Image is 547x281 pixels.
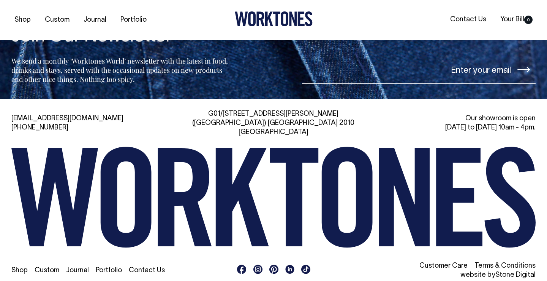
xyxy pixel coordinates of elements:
a: Journal [66,267,89,274]
div: G01/[STREET_ADDRESS][PERSON_NAME] ([GEOGRAPHIC_DATA]) [GEOGRAPHIC_DATA] 2010 [GEOGRAPHIC_DATA] [190,110,357,137]
a: Custom [35,267,59,274]
a: Shop [11,267,28,274]
a: Your Bill0 [497,13,536,26]
a: Portfolio [117,14,150,26]
a: Shop [11,14,34,26]
a: Custom [42,14,73,26]
a: Stone Digital [495,272,536,278]
a: [EMAIL_ADDRESS][DOMAIN_NAME] [11,115,123,122]
a: Contact Us [447,13,489,26]
a: Journal [81,14,109,26]
input: Enter your email [302,55,536,84]
a: Contact Us [129,267,165,274]
a: Customer Care [419,263,468,269]
a: [PHONE_NUMBER] [11,125,68,131]
span: 0 [524,16,533,24]
p: We send a monthly ‘Worktones World’ newsletter with the latest in food, drinks and stays, served ... [11,56,230,84]
a: Terms & Conditions [474,263,536,269]
li: website by [368,271,536,280]
div: Our showroom is open [DATE] to [DATE] 10am - 4pm. [368,114,536,133]
a: Portfolio [96,267,122,274]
